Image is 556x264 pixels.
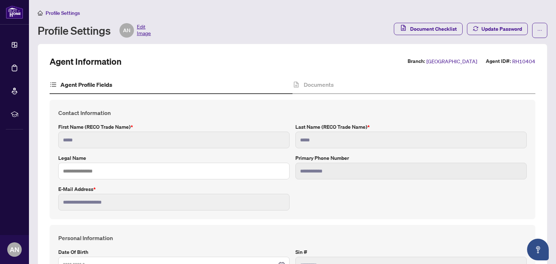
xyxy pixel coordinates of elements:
span: AN [123,26,130,34]
div: Profile Settings [38,23,151,38]
span: RH10404 [512,57,535,65]
span: AN [10,244,19,255]
span: Profile Settings [46,10,80,16]
label: Last Name (RECO Trade Name) [295,123,527,131]
span: home [38,10,43,16]
img: logo [6,5,23,19]
span: Edit Image [137,23,151,38]
label: Branch: [408,57,425,65]
button: Document Checklist [394,23,463,35]
label: Date of Birth [58,248,290,256]
label: Primary Phone Number [295,154,527,162]
label: Legal Name [58,154,290,162]
label: E-mail Address [58,185,290,193]
h4: Contact Information [58,108,527,117]
label: Sin # [295,248,527,256]
button: Update Password [467,23,528,35]
span: Update Password [481,23,522,35]
h2: Agent Information [50,56,122,67]
button: Open asap [527,239,549,260]
span: ellipsis [537,28,542,33]
span: [GEOGRAPHIC_DATA] [426,57,477,65]
h4: Agent Profile Fields [60,80,112,89]
label: First Name (RECO Trade Name) [58,123,290,131]
h4: Documents [304,80,334,89]
h4: Personal Information [58,234,527,242]
label: Agent ID#: [486,57,511,65]
span: Document Checklist [410,23,457,35]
